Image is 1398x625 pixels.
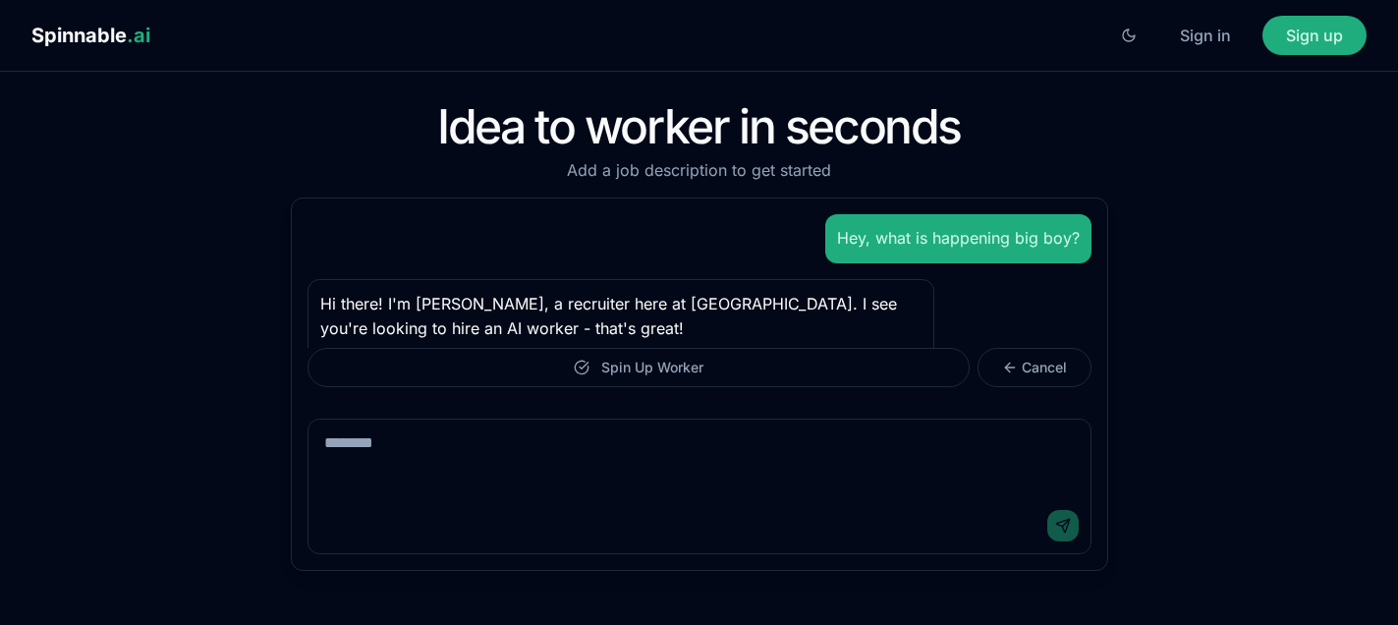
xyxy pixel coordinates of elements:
button: Sign up [1262,16,1367,55]
span: Cancel [1022,358,1067,377]
button: Switch to light mode [1109,16,1148,55]
span: Spinnable [31,24,150,47]
p: Hey, what is happening big boy? [837,226,1080,252]
span: Spin Up Worker [601,358,703,377]
button: Sign in [1156,16,1255,55]
button: Spin Up Worker [308,348,970,387]
p: Hi there! I'm [PERSON_NAME], a recruiter here at [GEOGRAPHIC_DATA]. I see you're looking to hire ... [320,292,922,342]
p: Add a job description to get started [291,158,1108,182]
h1: Idea to worker in seconds [291,103,1108,150]
button: Cancel [978,348,1091,387]
span: .ai [127,24,150,47]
